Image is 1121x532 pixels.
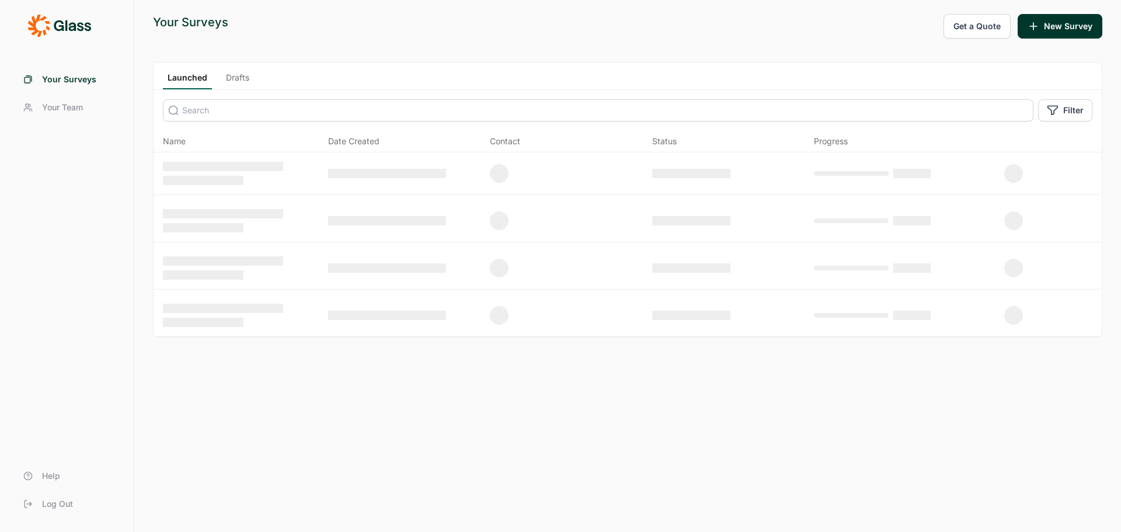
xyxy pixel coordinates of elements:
div: Progress [814,135,848,147]
span: Your Team [42,102,83,113]
a: Drafts [221,72,254,89]
span: Date Created [328,135,380,147]
div: Status [652,135,677,147]
span: Name [163,135,186,147]
span: Help [42,470,60,482]
button: Filter [1038,99,1092,121]
span: Your Surveys [42,74,96,85]
button: New Survey [1018,14,1102,39]
span: Filter [1063,105,1084,116]
input: Search [163,99,1033,121]
div: Contact [490,135,520,147]
span: Log Out [42,498,73,510]
a: Launched [163,72,212,89]
button: Get a Quote [944,14,1011,39]
div: Your Surveys [153,14,228,30]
